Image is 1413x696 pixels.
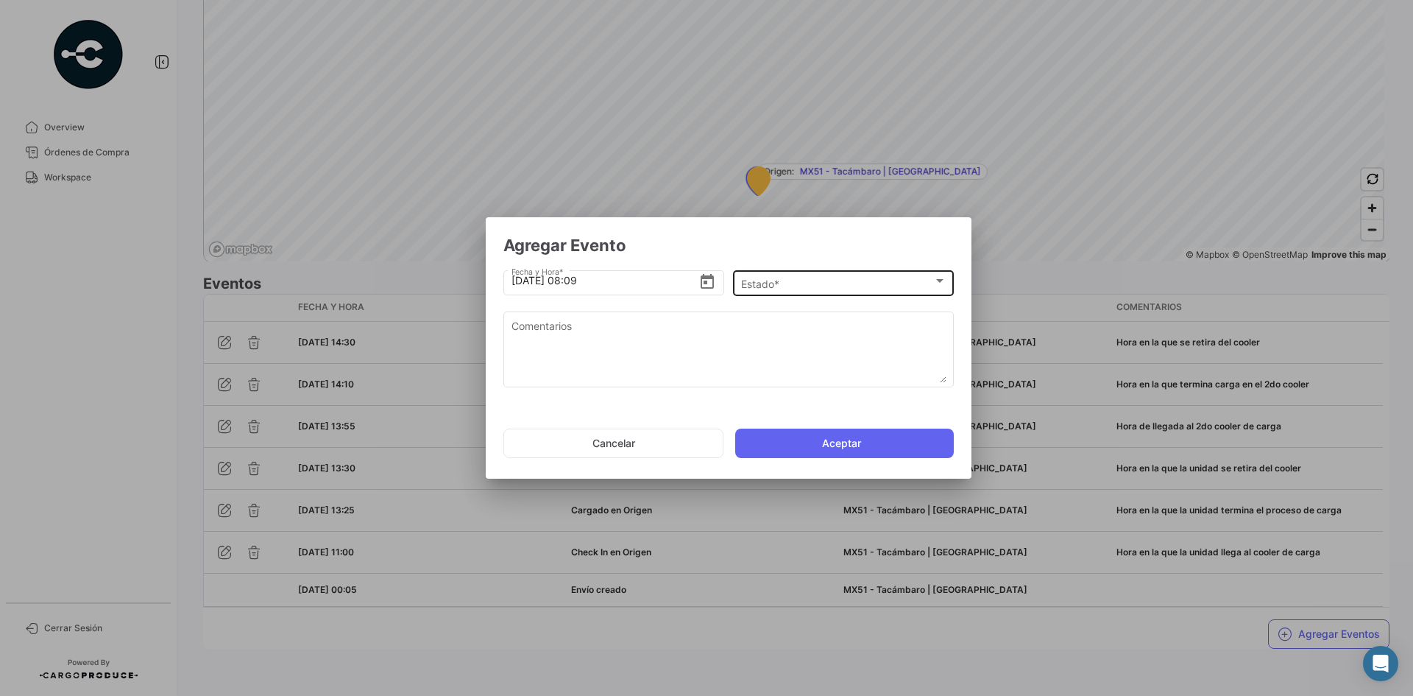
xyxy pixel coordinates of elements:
div: Abrir Intercom Messenger [1363,646,1398,681]
input: Seleccionar una fecha [511,255,699,306]
h2: Agregar Evento [503,235,954,256]
button: Cancelar [503,429,723,458]
button: Aceptar [735,429,954,458]
button: Open calendar [698,273,716,289]
span: Estado * [741,278,933,290]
